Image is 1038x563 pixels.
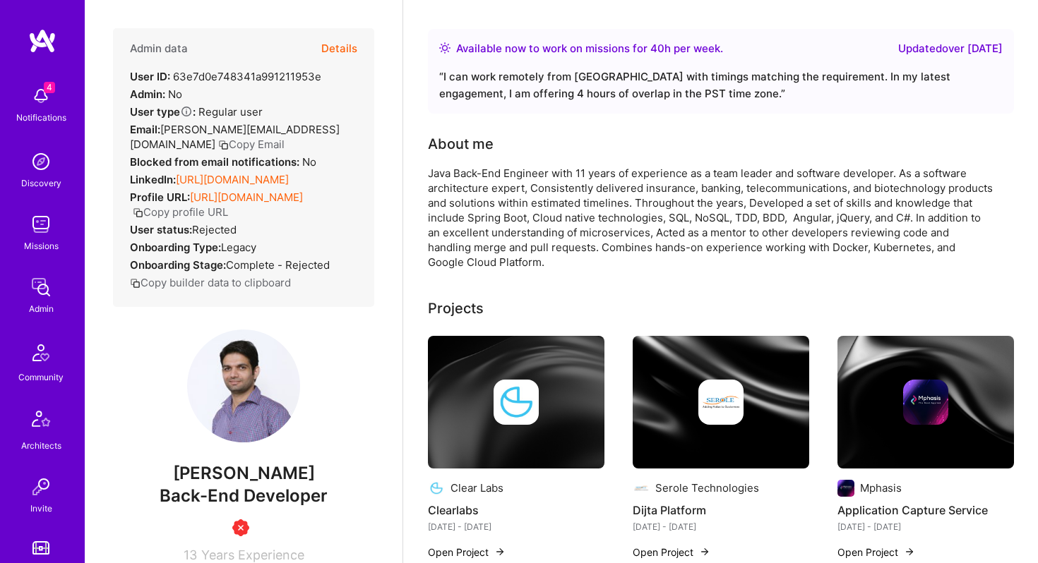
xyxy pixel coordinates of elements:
i: icon Copy [130,278,141,289]
img: tokens [32,541,49,555]
img: Company logo [633,480,650,497]
img: Invite [27,473,55,501]
a: [URL][DOMAIN_NAME] [190,190,303,204]
span: 40 [650,42,664,55]
img: bell [27,82,55,110]
i: icon Copy [133,207,143,218]
i: Help [180,105,193,118]
div: Architects [21,438,61,453]
img: teamwork [27,210,55,238]
strong: User type : [130,105,196,119]
span: 13 [184,547,197,562]
img: arrow-right [904,546,915,557]
strong: User status: [130,223,192,236]
strong: Onboarding Type: [130,241,221,254]
div: Regular user [130,104,263,119]
span: legacy [221,241,256,254]
div: About me [428,133,494,155]
div: Available now to work on missions for h per week . [456,40,723,57]
strong: User ID: [130,70,170,83]
img: Unqualified [232,519,249,536]
div: Mphasis [860,480,902,495]
button: Open Project [633,545,710,559]
img: discovery [27,147,55,176]
div: [DATE] - [DATE] [428,519,604,534]
span: [PERSON_NAME] [113,463,374,484]
img: admin teamwork [27,273,55,301]
button: Copy profile URL [133,205,228,219]
div: [DATE] - [DATE] [633,519,809,534]
div: 63e7d0e748341a991211953e [130,69,321,84]
button: Open Project [428,545,506,559]
img: arrow-right [494,546,506,557]
div: Clear Labs [451,480,503,495]
img: Company logo [428,480,445,497]
a: [URL][DOMAIN_NAME] [176,173,289,186]
strong: Admin: [130,87,165,101]
img: cover [837,336,1014,468]
div: Projects [428,298,484,319]
div: No [130,87,182,102]
div: Discovery [21,176,61,190]
img: Community [24,336,58,370]
span: 4 [44,82,55,93]
strong: Onboarding Stage: [130,258,226,272]
span: Complete - Rejected [226,258,330,272]
img: User Avatar [187,329,300,442]
button: Open Project [837,545,915,559]
strong: LinkedIn: [130,173,176,186]
button: Copy Email [218,137,285,152]
img: Company logo [494,380,539,425]
div: No [130,155,316,169]
h4: Application Capture Service [837,501,1014,519]
img: Company logo [903,380,948,425]
span: [PERSON_NAME][EMAIL_ADDRESS][DOMAIN_NAME] [130,123,340,151]
img: Availability [439,42,451,54]
img: arrow-right [699,546,710,557]
button: Copy builder data to clipboard [130,275,291,290]
div: Updated over [DATE] [898,40,1003,57]
strong: Blocked from email notifications: [130,155,302,169]
img: Architects [24,404,58,438]
div: Admin [29,301,54,316]
img: logo [28,28,56,54]
strong: Profile URL: [130,190,190,204]
span: Years Experience [201,547,304,562]
img: cover [633,336,809,468]
strong: Email: [130,123,160,136]
img: Company logo [698,380,744,425]
h4: Dijta Platform [633,501,809,519]
i: icon Copy [218,140,229,150]
div: Community [18,370,64,385]
div: Missions [24,238,59,253]
div: [DATE] - [DATE] [837,519,1014,534]
span: Rejected [192,223,237,236]
h4: Admin data [130,42,188,55]
img: Company logo [837,480,854,497]
div: Serole Technologies [655,480,759,495]
span: Back-End Developer [160,485,328,506]
img: cover [428,336,604,468]
h4: Clearlabs [428,501,604,519]
div: Invite [30,501,52,516]
div: Notifications [16,110,66,125]
button: Details [321,28,357,69]
div: Java Back-End Engineer with 11 years of experience as a team leader and software developer. As a ... [428,166,993,270]
div: “ I can work remotely from [GEOGRAPHIC_DATA] with timings matching the requirement. In my latest ... [439,68,1003,102]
